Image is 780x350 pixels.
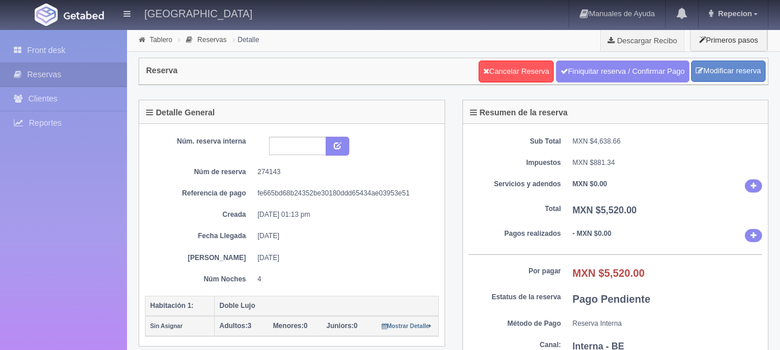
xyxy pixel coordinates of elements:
[479,61,554,82] a: Cancelar Reserva
[573,137,763,146] dd: MXN $4,638.66
[469,229,561,239] dt: Pagos realizados
[469,137,561,146] dt: Sub Total
[146,66,178,75] h4: Reserva
[219,322,248,330] strong: Adultos:
[154,231,246,241] dt: Fecha Llegada
[146,108,215,117] h4: Detalle General
[601,29,684,52] a: Descargar Recibo
[690,29,767,51] button: Primeros pasos
[154,167,246,177] dt: Núm de reserva
[154,189,246,198] dt: Referencia de pago
[556,61,689,82] a: Finiquitar reserva / Confirmar Pago
[470,108,568,117] h4: Resumen de la reserva
[197,36,227,44] a: Reservas
[469,179,561,189] dt: Servicios y adendos
[573,180,607,188] b: MXN $0.00
[144,6,252,20] h4: [GEOGRAPHIC_DATA]
[257,231,430,241] dd: [DATE]
[469,292,561,302] dt: Estatus de la reserva
[230,34,262,45] li: Detalle
[573,229,611,238] b: - MXN $0.00
[257,274,430,284] dd: 4
[257,210,430,220] dd: [DATE] 01:13 pm
[573,205,637,215] b: MXN $5,520.00
[469,266,561,276] dt: Por pagar
[469,340,561,350] dt: Canal:
[382,323,432,329] small: Mostrar Detalle
[573,158,763,168] dd: MXN $881.34
[154,210,246,220] dt: Creada
[154,253,246,263] dt: [PERSON_NAME]
[257,189,430,198] dd: fe665bd68b24352be30180ddd65434ae03953e51
[573,268,645,279] b: MXN $5,520.00
[691,61,766,82] a: Modificar reserva
[715,9,752,18] span: Repecion
[150,302,193,310] b: Habitación 1:
[154,137,246,146] dt: Núm. reserva interna
[326,322,357,330] span: 0
[469,319,561,329] dt: Método de Pago
[64,11,104,20] img: Getabed
[273,322,308,330] span: 0
[215,296,439,316] th: Doble Lujo
[150,36,172,44] a: Tablero
[382,322,432,330] a: Mostrar Detalle
[273,322,304,330] strong: Menores:
[35,3,58,26] img: Getabed
[326,322,353,330] strong: Juniors:
[154,274,246,284] dt: Núm Noches
[573,293,651,305] b: Pago Pendiente
[257,253,430,263] dd: [DATE]
[573,319,763,329] dd: Reserva Interna
[150,323,182,329] small: Sin Asignar
[469,204,561,214] dt: Total
[219,322,251,330] span: 3
[469,158,561,168] dt: Impuestos
[257,167,430,177] dd: 274143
